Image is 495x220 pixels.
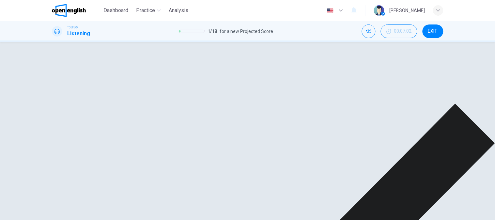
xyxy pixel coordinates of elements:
span: TOEFL® [68,25,78,30]
button: Dashboard [101,5,131,16]
span: Dashboard [103,7,128,14]
span: EXIT [428,29,438,34]
div: Mute [362,24,376,38]
a: OpenEnglish logo [52,4,101,17]
button: Practice [133,5,163,16]
div: [PERSON_NAME] [390,7,425,14]
button: EXIT [423,24,443,38]
span: 00:07:02 [394,29,412,34]
img: Profile picture [374,5,384,16]
h1: Listening [68,30,90,38]
span: Practice [136,7,155,14]
img: en [326,8,334,13]
button: 00:07:02 [381,24,417,38]
span: for a new Projected Score [220,27,273,35]
div: Hide [381,24,417,38]
span: 1 / 18 [208,27,217,35]
button: Analysis [166,5,191,16]
img: OpenEnglish logo [52,4,86,17]
span: Analysis [169,7,188,14]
